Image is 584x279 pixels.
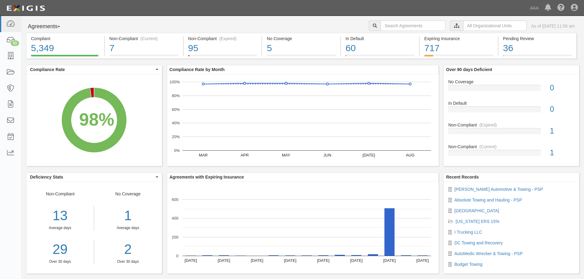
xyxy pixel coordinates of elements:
a: Non-Compliant(Expired)95 [184,55,262,60]
div: As of [DATE] 11:56 am [531,23,575,29]
input: All Organizational Units [463,21,527,31]
div: Over 30 days [99,259,157,264]
div: 717 [424,42,493,55]
text: [DATE] [350,258,363,263]
div: Non-Compliant [26,191,94,264]
a: 2 [99,240,157,259]
div: Non-Compliant [444,144,579,150]
span: Compliance Rate [30,66,154,73]
div: Pending Review [503,36,572,42]
text: MAR [199,153,208,157]
text: 40% [172,121,180,125]
b: Compliance Rate by Month [170,67,225,72]
text: [DATE] [284,258,296,263]
div: 1 [99,206,157,225]
text: APR [240,153,249,157]
div: 1 [545,126,579,137]
img: logo-5460c22ac91f19d4615b14bd174203de0afe785f0fc80cf4dbbc73dc1793850b.png [5,3,47,14]
a: [GEOGRAPHIC_DATA] [454,208,499,213]
div: Compliant [31,36,100,42]
b: Agreements with Expiring Insurance [170,175,244,179]
text: 100% [170,80,180,84]
b: Over 90 days Deficient [446,67,492,72]
text: 60% [172,107,180,111]
div: (Expired) [479,122,497,128]
text: JUN [323,153,331,157]
a: [US_STATE] ERS 15% [456,219,499,224]
a: Compliant5,349 [26,55,104,60]
text: [DATE] [416,258,429,263]
a: No Coverage0 [448,79,574,100]
div: No Coverage [267,36,336,42]
div: 5 [267,42,336,55]
div: 5,349 [31,42,100,55]
text: 200 [172,235,178,239]
text: 600 [172,197,178,202]
div: (Current) [140,36,158,42]
a: In Default60 [341,55,419,60]
svg: A chart. [167,182,439,273]
div: No Coverage [444,79,579,85]
a: AutoMedic Wrecker & Towing - PSP [454,251,523,256]
text: 400 [172,216,178,221]
div: 0 [545,82,579,93]
button: Deficiency Stats [26,173,162,181]
div: 29 [26,240,94,259]
text: [DATE] [218,258,230,263]
b: Recent Records [446,175,479,179]
div: (Current) [479,144,497,150]
text: [DATE] [185,258,197,263]
i: Help Center - Complianz [557,4,565,12]
a: Non-Compliant(Current)7 [105,55,183,60]
button: Agreements [26,21,72,33]
div: 13 [26,206,94,225]
svg: A chart. [26,74,162,166]
a: Non-Compliant(Expired)1 [448,122,574,144]
div: 95 [188,42,257,55]
div: Over 30 days [26,259,94,264]
text: MAY [282,153,290,157]
a: No Coverage5 [262,55,340,60]
a: In Default0 [448,100,574,122]
text: AUG [406,153,414,157]
div: 53 [11,40,19,46]
a: Absolute Towing and Hauling - PSP [454,198,522,202]
div: Non-Compliant (Current) [109,36,178,42]
div: Non-Compliant (Expired) [188,36,257,42]
a: I Trucking LLC [454,230,482,235]
text: [DATE] [383,258,396,263]
text: 20% [172,134,180,139]
div: 0 [545,104,579,115]
text: [DATE] [317,258,330,263]
text: 0 [176,254,178,258]
a: [PERSON_NAME] Automotive & Towing - PSP [454,187,543,192]
a: Expiring Insurance717 [420,55,498,60]
text: [DATE] [251,258,263,263]
svg: A chart. [167,74,439,166]
div: Expiring Insurance [424,36,493,42]
text: 80% [172,93,180,98]
div: In Default [345,36,414,42]
div: 98% [79,107,114,132]
text: [DATE] [362,153,375,157]
div: Average days [26,225,94,231]
div: In Default [444,100,579,106]
div: (Expired) [219,36,237,42]
div: 7 [109,42,178,55]
div: Average days [99,225,157,231]
a: Budget Towing [454,262,483,267]
div: 1 [545,147,579,158]
input: Search Agreements [381,21,445,31]
div: 36 [503,42,572,55]
a: AAA [527,2,542,14]
a: Non-Compliant(Current)1 [448,144,574,161]
div: 60 [345,42,414,55]
span: Deficiency Stats [30,174,154,180]
div: No Coverage [94,191,162,264]
div: Non-Compliant [444,122,579,128]
a: Pending Review36 [498,55,577,60]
